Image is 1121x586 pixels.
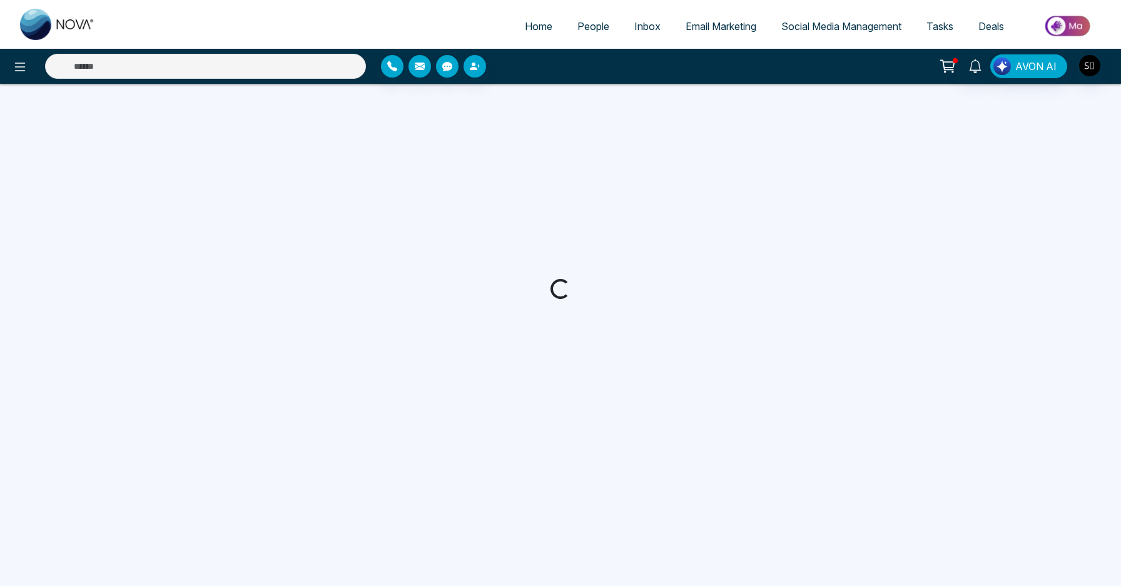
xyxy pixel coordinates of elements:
[1015,59,1057,74] span: AVON AI
[926,20,953,33] span: Tasks
[990,54,1067,78] button: AVON AI
[673,14,769,38] a: Email Marketing
[512,14,565,38] a: Home
[20,9,95,40] img: Nova CRM Logo
[781,20,901,33] span: Social Media Management
[577,20,609,33] span: People
[769,14,914,38] a: Social Media Management
[634,20,661,33] span: Inbox
[914,14,966,38] a: Tasks
[686,20,756,33] span: Email Marketing
[993,58,1011,75] img: Lead Flow
[525,20,552,33] span: Home
[565,14,622,38] a: People
[622,14,673,38] a: Inbox
[966,14,1017,38] a: Deals
[1079,55,1100,76] img: User Avatar
[1023,12,1113,40] img: Market-place.gif
[978,20,1004,33] span: Deals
